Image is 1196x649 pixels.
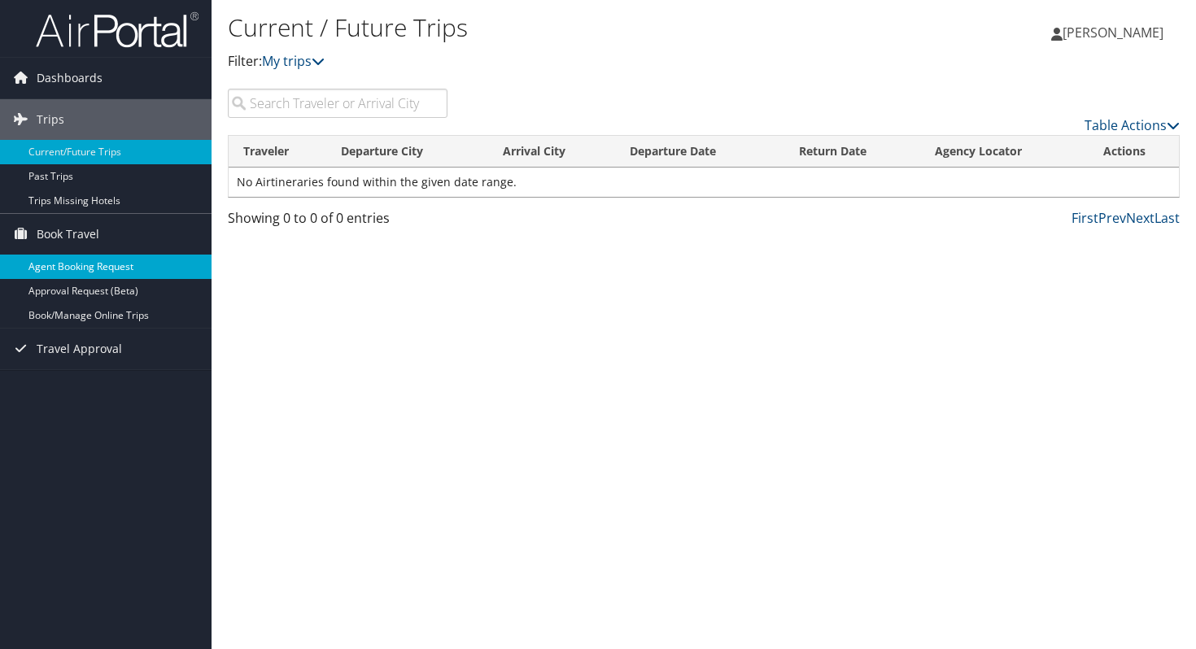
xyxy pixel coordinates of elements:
[920,136,1088,168] th: Agency Locator: activate to sort column ascending
[1126,209,1155,227] a: Next
[326,136,488,168] th: Departure City: activate to sort column ascending
[229,168,1179,197] td: No Airtineraries found within the given date range.
[1085,116,1180,134] a: Table Actions
[228,11,862,45] h1: Current / Future Trips
[1072,209,1098,227] a: First
[784,136,920,168] th: Return Date: activate to sort column ascending
[488,136,615,168] th: Arrival City: activate to sort column ascending
[228,208,447,236] div: Showing 0 to 0 of 0 entries
[1063,24,1163,41] span: [PERSON_NAME]
[37,214,99,255] span: Book Travel
[229,136,326,168] th: Traveler: activate to sort column ascending
[615,136,785,168] th: Departure Date: activate to sort column descending
[1155,209,1180,227] a: Last
[262,52,325,70] a: My trips
[37,99,64,140] span: Trips
[228,51,862,72] p: Filter:
[37,58,103,98] span: Dashboards
[228,89,447,118] input: Search Traveler or Arrival City
[1051,8,1180,57] a: [PERSON_NAME]
[37,329,122,369] span: Travel Approval
[36,11,199,49] img: airportal-logo.png
[1089,136,1179,168] th: Actions
[1098,209,1126,227] a: Prev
